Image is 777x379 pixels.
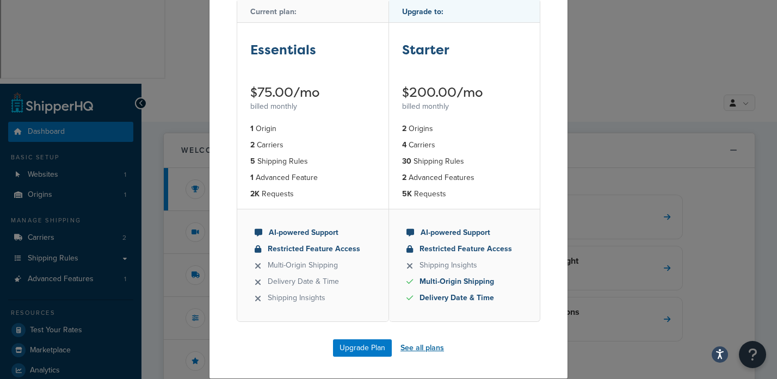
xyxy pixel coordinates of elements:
[406,276,523,288] li: Multi-Origin Shipping
[402,188,412,200] strong: 5K
[255,259,371,271] li: Multi-Origin Shipping
[406,227,523,239] li: AI-powered Support
[400,340,444,356] a: See all plans
[406,243,523,255] li: Restricted Feature Access
[250,188,375,200] li: Requests
[250,188,260,200] strong: 2K
[333,339,392,357] button: Upgrade Plan
[402,188,527,200] li: Requests
[255,227,371,239] li: AI-powered Support
[250,172,375,184] li: Advanced Feature
[255,292,371,304] li: Shipping Insights
[406,292,523,304] li: Delivery Date & Time
[255,243,371,255] li: Restricted Feature Access
[406,259,523,271] li: Shipping Insights
[255,276,371,288] li: Delivery Date & Time
[402,172,406,183] strong: 2
[250,172,254,183] strong: 1
[402,172,527,184] li: Advanced Features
